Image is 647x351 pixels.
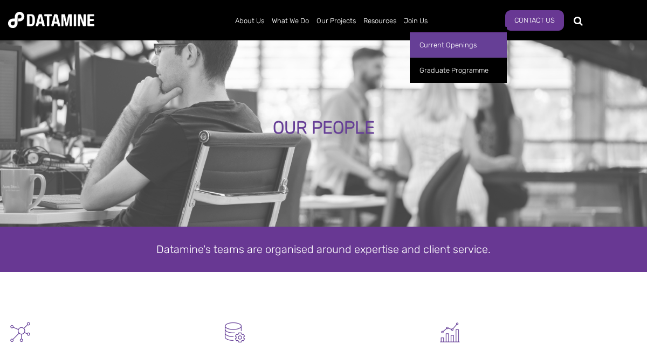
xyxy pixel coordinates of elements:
img: Graph - Network [8,320,32,345]
a: Current Openings [410,32,507,58]
a: Graduate Programme [410,58,507,83]
a: About Us [231,7,268,35]
span: Datamine's teams are organised around expertise and client service. [156,243,491,256]
div: OUR PEOPLE [79,118,569,138]
img: Graph 5 [438,320,462,345]
a: Contact Us [505,10,564,31]
a: Resources [360,7,400,35]
img: Datamine [8,12,94,28]
a: Our Projects [313,7,360,35]
a: Join Us [400,7,431,35]
a: What We Do [268,7,313,35]
img: Datamart [223,320,247,345]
